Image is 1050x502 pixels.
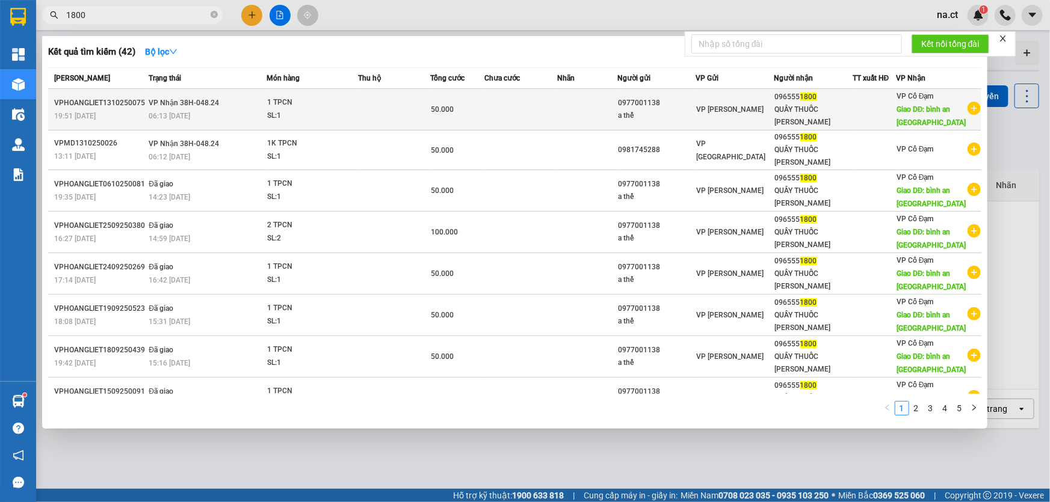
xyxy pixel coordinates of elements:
div: a thế [618,315,695,328]
span: Thu hộ [358,74,381,82]
button: right [967,401,981,415]
span: 100.000 [431,228,458,236]
span: Đã giao [149,387,173,396]
div: 0977001138 [618,97,695,109]
span: 15:16 [DATE] [149,359,190,367]
div: SL: 1 [267,109,357,123]
div: 2 TPCN [267,219,357,232]
span: plus-circle [968,102,981,115]
a: 1 [895,402,909,415]
li: 1 [895,401,909,415]
span: question-circle [13,423,24,434]
li: 5 [953,401,967,415]
li: Previous Page [880,401,895,415]
span: 15:31 [DATE] [149,317,190,326]
button: left [880,401,895,415]
span: 1800 [800,215,817,224]
div: 1 TPCN [267,177,357,191]
div: 1 TPCN [267,302,357,315]
span: VP Cổ Đạm [897,173,934,182]
span: plus-circle [968,266,981,279]
span: 16:27 [DATE] [54,234,96,243]
span: Đã giao [149,221,173,230]
div: VPHOANGLIET2409250269 [54,261,145,274]
div: 096555 [775,91,852,103]
div: VPHOANGLIET1310250075 [54,97,145,109]
div: 1 TPCN [267,96,357,109]
span: close [999,34,1007,43]
span: Kết nối tổng đài [921,37,980,51]
span: down [169,47,178,56]
span: 50.000 [431,105,454,114]
span: 06:12 [DATE] [149,153,190,161]
li: 3 [924,401,938,415]
div: 096555 [775,172,852,185]
div: 0977001138 [618,219,695,232]
span: 50.000 [431,352,454,361]
img: solution-icon [12,168,25,181]
img: warehouse-icon [12,395,25,408]
span: 1800 [800,381,817,390]
span: plus-circle [968,307,981,320]
div: 096555 [775,255,852,268]
span: 06:13 [DATE] [149,112,190,120]
span: plus-circle [968,142,981,156]
span: Nhãn [557,74,575,82]
span: VP [PERSON_NAME] [696,105,764,114]
div: 1 TPCN [267,343,357,357]
h3: Kết quả tìm kiếm ( 42 ) [48,46,135,58]
div: SL: 2 [267,232,357,245]
span: 1800 [800,298,817,307]
span: Giao DĐ: bình an [GEOGRAPHIC_DATA] [897,311,966,332]
span: VP Nhận 38H-048.24 [149,139,219,148]
span: 19:35 [DATE] [54,193,96,201]
div: 096555 [775,338,852,350]
div: a thế [618,274,695,286]
span: Giao DĐ: bình an [GEOGRAPHIC_DATA] [897,228,966,249]
span: message [13,477,24,488]
span: Tổng cước [430,74,465,82]
div: VPHOANGLIET2509250380 [54,219,145,232]
strong: Bộ lọc [145,47,178,57]
div: 0977001138 [618,302,695,315]
div: a thế [618,191,695,203]
span: VP Nhận [896,74,925,82]
span: VP [PERSON_NAME] [696,228,764,236]
div: 096555 [775,296,852,309]
span: 50.000 [431,269,454,278]
a: 3 [924,402,937,415]
span: 14:23 [DATE] [149,193,190,201]
div: 0977001138 [618,178,695,191]
span: Đã giao [149,180,173,188]
span: Người gửi [617,74,650,82]
span: VP Cổ Đạm [897,339,934,347]
span: plus-circle [968,390,981,403]
div: SL: 1 [267,357,357,370]
span: Món hàng [267,74,300,82]
span: 19:42 [DATE] [54,359,96,367]
div: QUẦY THUỐC [PERSON_NAME] [775,144,852,169]
img: dashboard-icon [12,48,25,61]
span: notification [13,450,24,461]
span: 50.000 [431,311,454,319]
a: 5 [953,402,966,415]
sup: 1 [23,393,26,397]
span: 1800 [800,340,817,348]
span: plus-circle [968,224,981,237]
div: a thế [618,109,695,122]
div: 1K TPCN [267,137,357,150]
img: warehouse-icon [12,138,25,151]
span: 1800 [800,174,817,182]
span: 1800 [800,257,817,265]
span: VP Cổ Đạm [897,256,934,265]
div: QUẦY THUỐC [PERSON_NAME] [775,103,852,129]
span: 19:51 [DATE] [54,112,96,120]
span: plus-circle [968,349,981,362]
span: VP Cổ Đạm [897,145,934,153]
span: VP Gửi [696,74,718,82]
span: Người nhận [774,74,814,82]
button: Kết nối tổng đài [912,34,989,54]
span: VP Cổ Đạm [897,381,934,389]
input: Tìm tên, số ĐT hoặc mã đơn [66,8,208,22]
span: 16:42 [DATE] [149,276,190,284]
